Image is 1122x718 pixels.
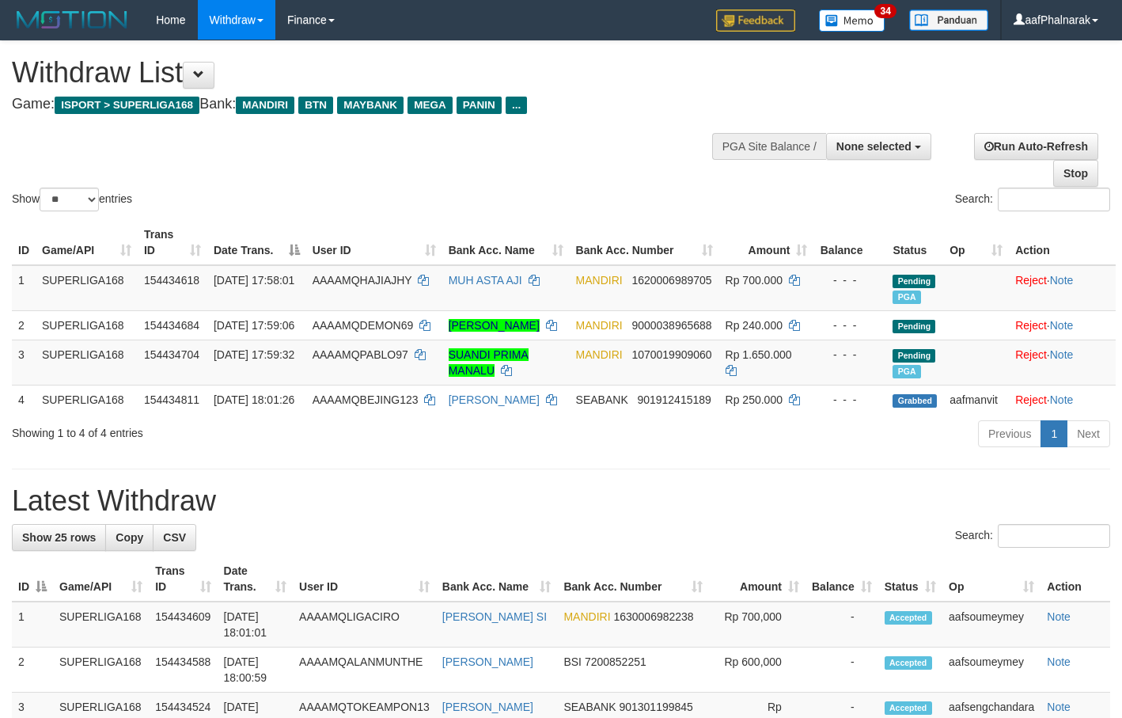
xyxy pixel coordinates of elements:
div: - - - [820,347,880,363]
span: Show 25 rows [22,531,96,544]
span: Copy 7200852251 to clipboard [585,655,646,668]
input: Search: [998,188,1110,211]
td: · [1009,340,1116,385]
span: CSV [163,531,186,544]
td: 154434588 [149,648,217,693]
td: 3 [12,340,36,385]
span: AAAAMQDEMON69 [313,319,414,332]
span: None selected [836,140,912,153]
span: ... [506,97,527,114]
a: Note [1050,319,1074,332]
a: [PERSON_NAME] SI [442,610,547,623]
td: SUPERLIGA168 [36,385,138,414]
td: · [1009,310,1116,340]
span: [DATE] 17:59:32 [214,348,294,361]
span: Grabbed [893,394,937,408]
a: Reject [1015,393,1047,406]
td: SUPERLIGA168 [36,310,138,340]
span: Rp 250.000 [726,393,783,406]
label: Search: [955,188,1110,211]
a: [PERSON_NAME] [449,393,540,406]
span: BTN [298,97,333,114]
span: ISPORT > SUPERLIGA168 [55,97,199,114]
a: Previous [978,420,1041,447]
th: Op: activate to sort column ascending [943,220,1009,265]
span: AAAAMQBEJING123 [313,393,419,406]
img: Button%20Memo.svg [819,9,885,32]
th: Game/API: activate to sort column ascending [36,220,138,265]
td: [DATE] 18:00:59 [218,648,294,693]
td: Rp 700,000 [709,602,805,648]
a: CSV [153,524,196,551]
span: Marked by aafsoumeymey [893,365,920,378]
a: Reject [1015,274,1047,287]
span: MANDIRI [576,319,623,332]
td: aafsoumeymey [942,648,1041,693]
span: AAAAMQPABLO97 [313,348,408,361]
a: Note [1050,348,1074,361]
span: Copy 901912415189 to clipboard [637,393,711,406]
th: Bank Acc. Name: activate to sort column ascending [436,557,558,602]
td: · [1009,385,1116,414]
span: MANDIRI [576,274,623,287]
img: Feedback.jpg [716,9,795,32]
span: 154434684 [144,319,199,332]
td: aafmanvit [943,385,1009,414]
th: User ID: activate to sort column ascending [306,220,442,265]
span: Copy 1630006982238 to clipboard [613,610,693,623]
span: Rp 240.000 [726,319,783,332]
td: 1 [12,602,53,648]
td: 1 [12,265,36,311]
th: Balance [813,220,886,265]
th: ID: activate to sort column descending [12,557,53,602]
td: · [1009,265,1116,311]
th: Action [1041,557,1110,602]
a: Copy [105,524,154,551]
span: Pending [893,275,935,288]
th: Balance: activate to sort column ascending [805,557,878,602]
span: Copy [116,531,143,544]
span: SEABANK [576,393,628,406]
th: Bank Acc. Number: activate to sort column ascending [557,557,709,602]
span: 154434618 [144,274,199,287]
div: PGA Site Balance / [712,133,826,160]
th: Date Trans.: activate to sort column ascending [218,557,294,602]
th: Amount: activate to sort column ascending [709,557,805,602]
td: SUPERLIGA168 [53,602,149,648]
span: [DATE] 18:01:26 [214,393,294,406]
div: Showing 1 to 4 of 4 entries [12,419,456,441]
h1: Withdraw List [12,57,732,89]
span: Rp 1.650.000 [726,348,792,361]
span: Copy 1070019909060 to clipboard [631,348,711,361]
td: aafsoumeymey [942,602,1041,648]
th: Action [1009,220,1116,265]
span: 34 [874,4,896,18]
span: MANDIRI [576,348,623,361]
span: MANDIRI [563,610,610,623]
span: Copy 9000038965688 to clipboard [631,319,711,332]
input: Search: [998,524,1110,548]
th: Date Trans.: activate to sort column descending [207,220,306,265]
td: Rp 600,000 [709,648,805,693]
td: 4 [12,385,36,414]
th: ID [12,220,36,265]
td: 154434609 [149,602,217,648]
td: - [805,602,878,648]
th: Status [886,220,943,265]
img: panduan.png [909,9,988,31]
td: 2 [12,310,36,340]
th: Bank Acc. Name: activate to sort column ascending [442,220,570,265]
th: User ID: activate to sort column ascending [293,557,436,602]
a: Run Auto-Refresh [974,133,1098,160]
span: Accepted [885,611,932,625]
td: [DATE] 18:01:01 [218,602,294,648]
span: Rp 700.000 [726,274,783,287]
span: Copy 901301199845 to clipboard [619,701,692,713]
a: Reject [1015,319,1047,332]
span: [DATE] 17:58:01 [214,274,294,287]
span: Accepted [885,656,932,670]
a: Next [1067,420,1110,447]
a: Note [1047,610,1071,623]
a: [PERSON_NAME] [449,319,540,332]
a: SUANDI PRIMA MANALU [449,348,529,377]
